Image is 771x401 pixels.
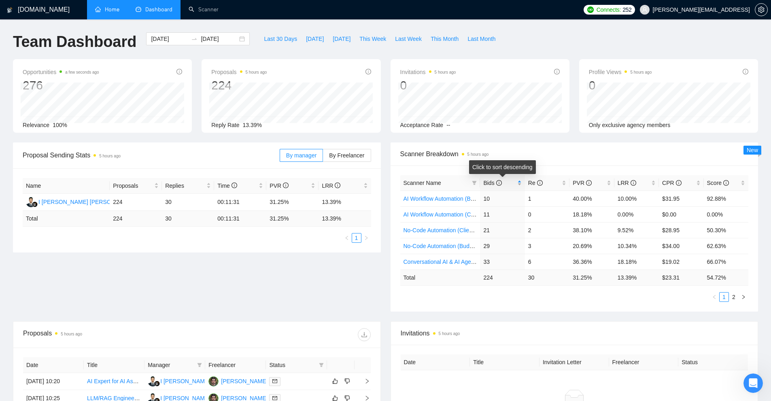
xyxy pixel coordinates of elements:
time: 5 hours ago [99,154,121,158]
img: gigradar-bm.png [154,381,160,386]
td: 11 [480,206,525,222]
time: 5 hours ago [246,70,267,74]
span: Scanner Name [404,180,441,186]
span: info-circle [496,180,502,186]
a: AI Workflow Automation (Budget Filters) [404,195,504,202]
td: 20.69% [569,238,614,254]
span: PVR [573,180,592,186]
span: right [358,378,370,384]
td: 33 [480,254,525,269]
span: info-circle [586,180,592,186]
td: 31.25 % [266,211,319,227]
time: a few seconds ago [65,70,99,74]
td: 54.72 % [704,269,748,285]
span: Manager [148,361,194,369]
button: download [358,328,371,341]
th: Freelancer [205,357,266,373]
td: 224 [110,211,162,227]
td: 9.52% [614,222,659,238]
span: -- [446,122,450,128]
div: Click to sort descending [469,160,536,174]
span: LRR [322,182,340,189]
button: [DATE] [328,32,355,45]
td: 0.00% [704,206,748,222]
time: 5 hours ago [439,331,460,336]
a: setting [755,6,768,13]
div: 224 [211,78,267,93]
span: info-circle [723,180,729,186]
span: Replies [165,181,205,190]
a: No-Code Automation (Client Filters) [404,227,493,233]
button: right [361,233,371,243]
span: Reply Rate [211,122,239,128]
span: Last Month [467,34,495,43]
button: dislike [342,376,352,386]
span: user [642,7,648,13]
td: 36.36% [569,254,614,269]
th: Replies [162,178,214,194]
a: IGI [PERSON_NAME] [PERSON_NAME] [148,378,258,384]
span: info-circle [283,182,289,188]
td: 13.39 % [614,269,659,285]
span: By Freelancer [329,152,364,159]
button: left [709,292,719,302]
h1: Team Dashboard [13,32,136,51]
td: 92.88% [704,191,748,206]
td: 21 [480,222,525,238]
li: Previous Page [342,233,352,243]
td: $31.95 [659,191,703,206]
th: Name [23,178,110,194]
span: [DATE] [306,34,324,43]
div: 276 [23,78,99,93]
a: IGI [PERSON_NAME] [PERSON_NAME] [148,395,258,401]
td: 0.00% [614,206,659,222]
button: left [342,233,352,243]
a: AI Workflow Automation (Client Filters) [404,211,500,218]
td: 10.00% [614,191,659,206]
button: setting [755,3,768,16]
li: Previous Page [709,292,719,302]
span: filter [470,177,478,189]
th: Freelancer [609,354,679,370]
span: New [747,147,758,153]
td: 50.30% [704,222,748,238]
span: Only exclusive agency members [589,122,671,128]
span: info-circle [232,182,237,188]
button: This Week [355,32,391,45]
span: mail [272,396,277,401]
span: right [364,236,369,240]
a: searchScanner [189,6,219,13]
td: $34.00 [659,238,703,254]
li: Next Page [361,233,371,243]
span: 252 [622,5,631,14]
span: filter [197,363,202,367]
td: $19.02 [659,254,703,269]
button: right [739,292,748,302]
button: Last 30 Days [259,32,302,45]
a: AI Expert for AI Assistance project [87,378,172,384]
span: Proposals [211,67,267,77]
img: gigradar-bm.png [32,202,38,207]
td: 2 [525,222,569,238]
td: $28.95 [659,222,703,238]
td: 31.25% [266,194,319,211]
span: swap-right [191,36,198,42]
td: $0.00 [659,206,703,222]
th: Status [678,354,748,370]
button: Last Month [463,32,500,45]
td: 3 [525,238,569,254]
td: 38.10% [569,222,614,238]
span: This Week [359,34,386,43]
th: Title [470,354,539,370]
li: Next Page [739,292,748,302]
span: left [344,236,349,240]
span: This Month [431,34,459,43]
span: By manager [286,152,316,159]
td: 13.39 % [319,211,371,227]
span: info-circle [335,182,340,188]
span: Time [217,182,237,189]
a: No-Code Automation (Budget Filters) [404,243,497,249]
span: filter [195,359,204,371]
time: 5 hours ago [630,70,652,74]
span: Re [528,180,543,186]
